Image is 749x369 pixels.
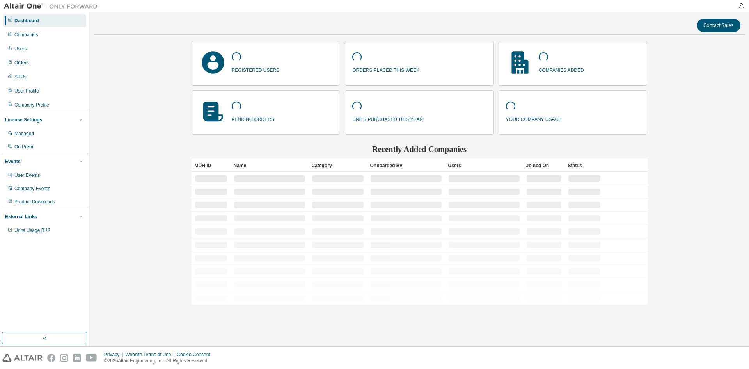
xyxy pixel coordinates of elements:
p: orders placed this week [352,65,419,74]
p: companies added [539,65,584,74]
p: your company usage [506,114,562,123]
p: units purchased this year [352,114,423,123]
div: Events [5,159,20,165]
p: © 2025 Altair Engineering, Inc. All Rights Reserved. [104,358,215,364]
div: Onboarded By [370,159,442,172]
img: altair_logo.svg [2,354,43,362]
div: External Links [5,214,37,220]
div: Orders [14,60,29,66]
img: youtube.svg [86,354,97,362]
div: Company Profile [14,102,49,108]
div: Privacy [104,351,125,358]
div: Dashboard [14,18,39,24]
img: linkedin.svg [73,354,81,362]
span: Units Usage BI [14,228,50,233]
div: Category [312,159,364,172]
div: Cookie Consent [177,351,215,358]
div: Website Terms of Use [125,351,177,358]
img: facebook.svg [47,354,55,362]
div: On Prem [14,144,33,150]
p: registered users [232,65,280,74]
div: License Settings [5,117,42,123]
img: Altair One [4,2,101,10]
p: pending orders [232,114,274,123]
div: SKUs [14,74,27,80]
div: Joined On [526,159,562,172]
div: Companies [14,32,38,38]
img: instagram.svg [60,354,68,362]
div: Managed [14,130,34,137]
div: Product Downloads [14,199,55,205]
div: Company Events [14,185,50,192]
div: Users [448,159,520,172]
h2: Recently Added Companies [192,144,648,154]
div: MDH ID [195,159,227,172]
button: Contact Sales [697,19,740,32]
div: User Profile [14,88,39,94]
div: User Events [14,172,40,178]
div: Name [234,159,305,172]
div: Status [568,159,601,172]
div: Users [14,46,27,52]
